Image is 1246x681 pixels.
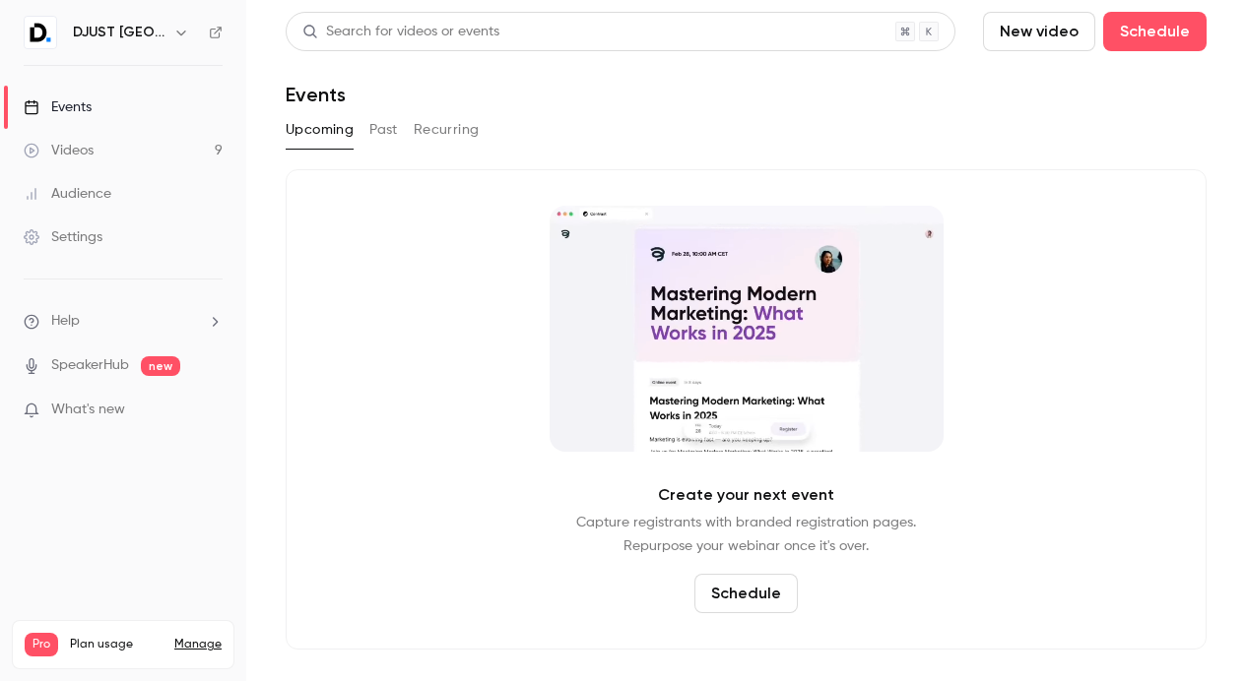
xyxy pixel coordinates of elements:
[1103,12,1207,51] button: Schedule
[73,23,165,42] h6: DJUST [GEOGRAPHIC_DATA]
[51,355,129,376] a: SpeakerHub
[24,311,223,332] li: help-dropdown-opener
[24,141,94,160] div: Videos
[141,356,180,376] span: new
[302,22,499,42] div: Search for videos or events
[24,227,102,247] div: Settings
[694,574,798,613] button: Schedule
[51,400,125,420] span: What's new
[369,114,398,146] button: Past
[199,402,223,419] iframe: Noticeable Trigger
[25,633,58,656] span: Pro
[70,637,163,652] span: Plan usage
[983,12,1095,51] button: New video
[286,83,346,106] h1: Events
[414,114,480,146] button: Recurring
[174,637,222,652] a: Manage
[658,483,834,507] p: Create your next event
[576,511,916,558] p: Capture registrants with branded registration pages. Repurpose your webinar once it's over.
[51,311,80,332] span: Help
[286,114,354,146] button: Upcoming
[24,97,92,117] div: Events
[24,184,111,204] div: Audience
[25,17,56,48] img: DJUST France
